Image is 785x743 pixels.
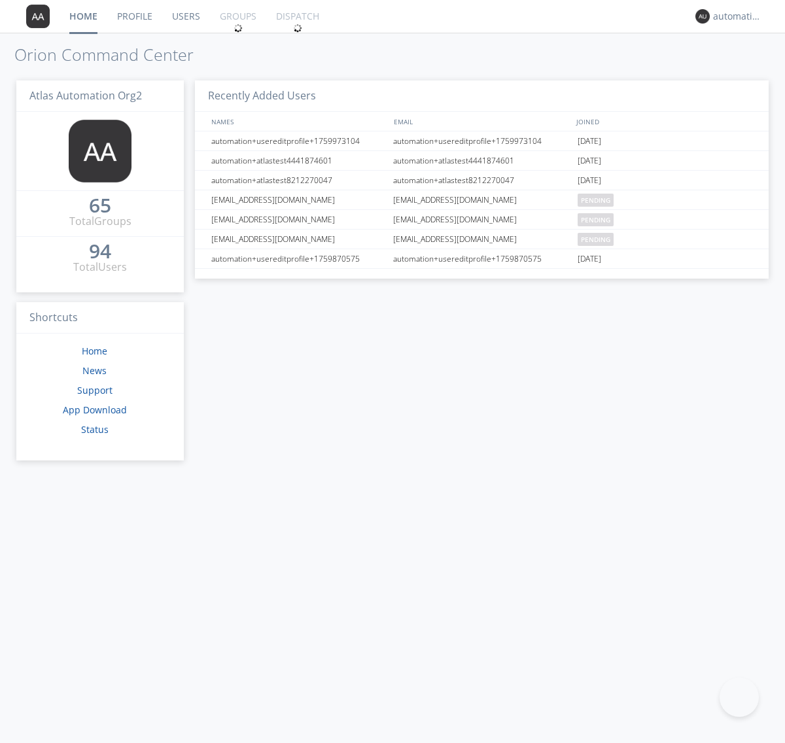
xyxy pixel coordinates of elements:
a: Support [77,384,113,396]
div: automation+atlastest8212270047 [390,171,574,190]
div: [EMAIL_ADDRESS][DOMAIN_NAME] [390,210,574,229]
img: 373638.png [26,5,50,28]
div: [EMAIL_ADDRESS][DOMAIN_NAME] [208,210,389,229]
span: [DATE] [578,131,601,151]
a: automation+usereditprofile+1759870575automation+usereditprofile+1759870575[DATE] [195,249,769,269]
div: [EMAIL_ADDRESS][DOMAIN_NAME] [390,190,574,209]
a: 94 [89,245,111,260]
a: [EMAIL_ADDRESS][DOMAIN_NAME][EMAIL_ADDRESS][DOMAIN_NAME]pending [195,210,769,230]
div: automation+atlastest8212270047 [208,171,389,190]
div: [EMAIL_ADDRESS][DOMAIN_NAME] [390,230,574,249]
a: Status [81,423,109,436]
h3: Recently Added Users [195,80,769,112]
img: 373638.png [695,9,710,24]
a: App Download [63,404,127,416]
div: automation+atlas0032+org2 [713,10,762,23]
span: pending [578,213,614,226]
span: [DATE] [578,249,601,269]
span: pending [578,233,614,246]
a: Home [82,345,107,357]
div: 65 [89,199,111,212]
a: automation+usereditprofile+1759973104automation+usereditprofile+1759973104[DATE] [195,131,769,151]
iframe: Toggle Customer Support [720,678,759,717]
img: spin.svg [293,24,302,33]
div: Total Users [73,260,127,275]
span: Atlas Automation Org2 [29,88,142,103]
div: automation+usereditprofile+1759870575 [208,249,389,268]
img: spin.svg [234,24,243,33]
div: JOINED [573,112,756,131]
a: automation+atlastest4441874601automation+atlastest4441874601[DATE] [195,151,769,171]
div: automation+atlastest4441874601 [208,151,389,170]
span: pending [578,194,614,207]
a: News [82,364,107,377]
a: [EMAIL_ADDRESS][DOMAIN_NAME][EMAIL_ADDRESS][DOMAIN_NAME]pending [195,190,769,210]
h3: Shortcuts [16,302,184,334]
img: 373638.png [69,120,131,182]
div: automation+atlastest4441874601 [390,151,574,170]
div: Total Groups [69,214,131,229]
a: [EMAIL_ADDRESS][DOMAIN_NAME][EMAIL_ADDRESS][DOMAIN_NAME]pending [195,230,769,249]
div: automation+usereditprofile+1759973104 [390,131,574,150]
div: [EMAIL_ADDRESS][DOMAIN_NAME] [208,190,389,209]
a: 65 [89,199,111,214]
span: [DATE] [578,171,601,190]
span: [DATE] [578,151,601,171]
div: EMAIL [391,112,573,131]
div: automation+usereditprofile+1759870575 [390,249,574,268]
div: [EMAIL_ADDRESS][DOMAIN_NAME] [208,230,389,249]
div: 94 [89,245,111,258]
a: automation+atlastest8212270047automation+atlastest8212270047[DATE] [195,171,769,190]
div: automation+usereditprofile+1759973104 [208,131,389,150]
div: NAMES [208,112,387,131]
